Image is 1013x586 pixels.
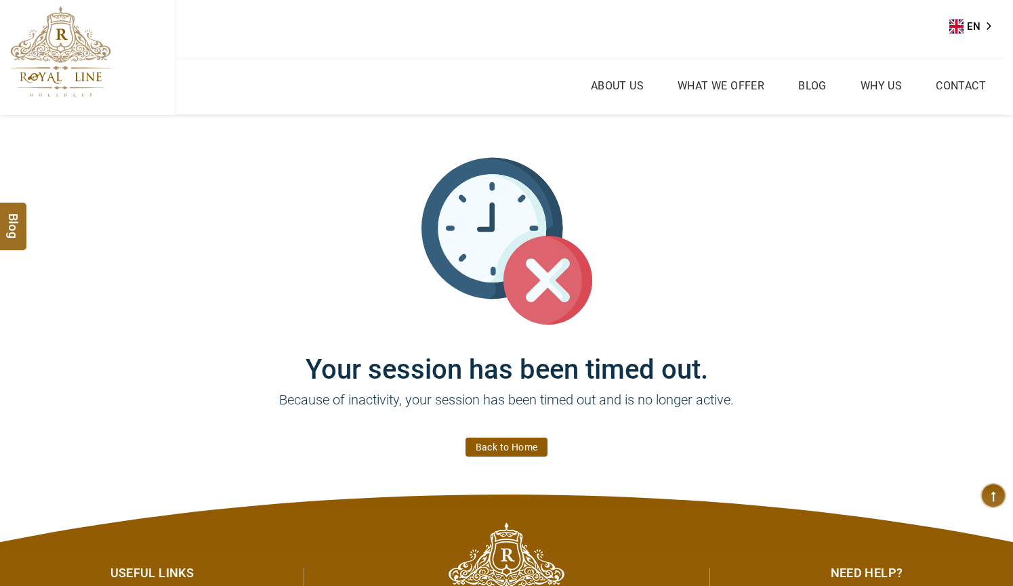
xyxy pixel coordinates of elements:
[949,16,1001,37] div: Language
[949,16,1001,37] a: EN
[795,76,830,96] a: Blog
[421,156,592,327] img: session_time_out.svg
[587,76,647,96] a: About Us
[100,390,913,430] p: Because of inactivity, your session has been timed out and is no longer active.
[674,76,768,96] a: What we Offer
[949,16,1001,37] aside: Language selected: English
[720,564,903,582] div: Need Help?
[857,76,905,96] a: Why Us
[100,327,913,385] h1: Your session has been timed out.
[5,213,22,225] span: Blog
[10,6,111,98] img: The Royal Line Holidays
[932,76,989,96] a: Contact
[110,564,293,582] div: Useful Links
[466,438,548,457] a: Back to Home
[929,501,1013,566] iframe: chat widget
